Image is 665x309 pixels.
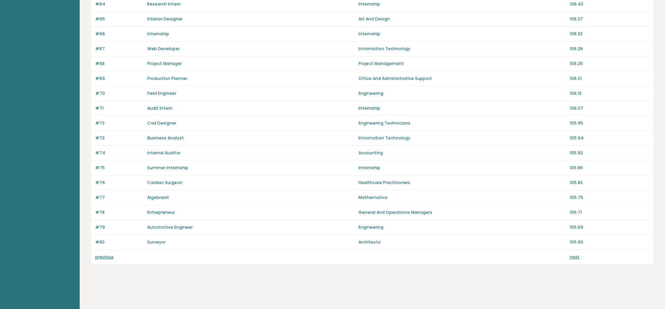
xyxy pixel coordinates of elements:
[95,194,143,201] p: #77
[570,1,649,7] p: 106.42
[570,46,649,52] p: 106.26
[358,194,566,201] p: Mathematics
[95,209,143,216] p: #78
[570,224,649,230] p: 105.69
[570,75,649,82] p: 106.21
[147,209,175,215] a: Entrepreneur
[95,165,143,171] p: #75
[147,135,184,141] a: Business Analyst
[358,135,566,141] p: Information Technology
[358,1,566,7] p: Internship
[358,75,566,82] p: Office And Administrative Support
[147,165,188,171] a: Summer Internship
[95,75,143,82] p: #69
[95,31,143,37] p: #66
[570,254,579,260] a: next
[570,165,649,171] p: 105.86
[147,105,172,111] a: Audit Intern
[147,194,169,200] a: Algebraist
[358,61,566,67] p: Project Management
[358,16,566,22] p: Art And Design
[358,105,566,111] p: Internship
[570,31,649,37] p: 106.32
[358,239,566,245] p: Architects
[95,46,143,52] p: #67
[358,31,566,37] p: Internship
[147,150,180,156] a: Internal Auditor
[358,224,566,230] p: Engineering
[95,105,143,111] p: #71
[147,90,176,96] a: Field Engineer
[147,46,180,52] a: Web Developer
[570,180,649,186] p: 105.83
[95,135,143,141] p: #73
[147,239,166,245] a: Surveyor
[147,120,176,126] a: Cad Designer
[95,120,143,126] p: #72
[95,150,143,156] p: #74
[358,120,566,126] p: Engineering Technicians
[95,180,143,186] p: #76
[358,209,566,216] p: General And Operations Managers
[358,180,566,186] p: Healthcare Practitioners
[358,150,566,156] p: Accounting
[95,254,114,260] a: previous
[358,165,566,171] p: Internship
[147,224,193,230] a: Automotive Engineer
[570,239,649,245] p: 105.65
[147,31,169,37] a: Internship
[147,75,187,81] a: Production Planner
[570,209,649,216] p: 105.71
[570,16,649,22] p: 106.37
[570,90,649,97] p: 106.13
[95,239,143,245] p: #80
[570,61,649,67] p: 106.25
[147,61,182,66] a: Project Manager
[95,90,143,97] p: #70
[570,194,649,201] p: 105.75
[95,224,143,230] p: #79
[147,16,183,22] a: Interior Designer
[358,46,566,52] p: Information Technology
[358,90,566,97] p: Engineering
[95,16,143,22] p: #65
[570,105,649,111] p: 106.07
[95,1,143,7] p: #64
[95,61,143,67] p: #68
[147,180,183,185] a: Cardiac Surgeon
[570,120,649,126] p: 105.95
[570,150,649,156] p: 105.92
[147,1,181,7] a: Research Intern
[570,135,649,141] p: 105.94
